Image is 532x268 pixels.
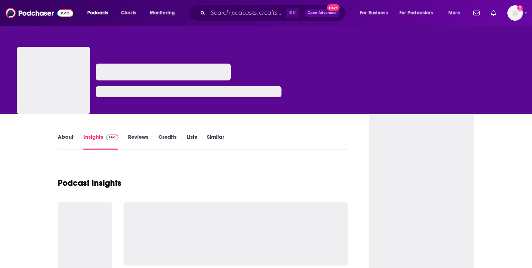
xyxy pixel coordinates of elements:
[195,5,353,21] div: Search podcasts, credits, & more...
[186,133,197,150] a: Lists
[116,7,140,19] a: Charts
[207,133,224,150] a: Similar
[150,8,175,18] span: Monitoring
[327,4,340,11] span: New
[58,178,121,188] h1: Podcast Insights
[58,133,74,150] a: About
[448,8,460,18] span: More
[82,7,117,19] button: open menu
[517,5,523,11] svg: Add a profile image
[128,133,148,150] a: Reviews
[304,9,340,17] button: Open AdvancedNew
[360,8,388,18] span: For Business
[87,8,108,18] span: Podcasts
[488,7,499,19] a: Show notifications dropdown
[507,5,523,21] button: Show profile menu
[83,133,118,150] a: InsightsPodchaser Pro
[158,133,177,150] a: Credits
[286,8,299,18] span: ⌘ K
[470,7,482,19] a: Show notifications dropdown
[121,8,136,18] span: Charts
[6,6,73,20] img: Podchaser - Follow, Share and Rate Podcasts
[355,7,397,19] button: open menu
[208,7,286,19] input: Search podcasts, credits, & more...
[145,7,184,19] button: open menu
[106,135,118,140] img: Podchaser Pro
[399,8,433,18] span: For Podcasters
[507,5,523,21] img: User Profile
[395,7,443,19] button: open menu
[443,7,469,19] button: open menu
[308,11,337,15] span: Open Advanced
[507,5,523,21] span: Logged in as catefess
